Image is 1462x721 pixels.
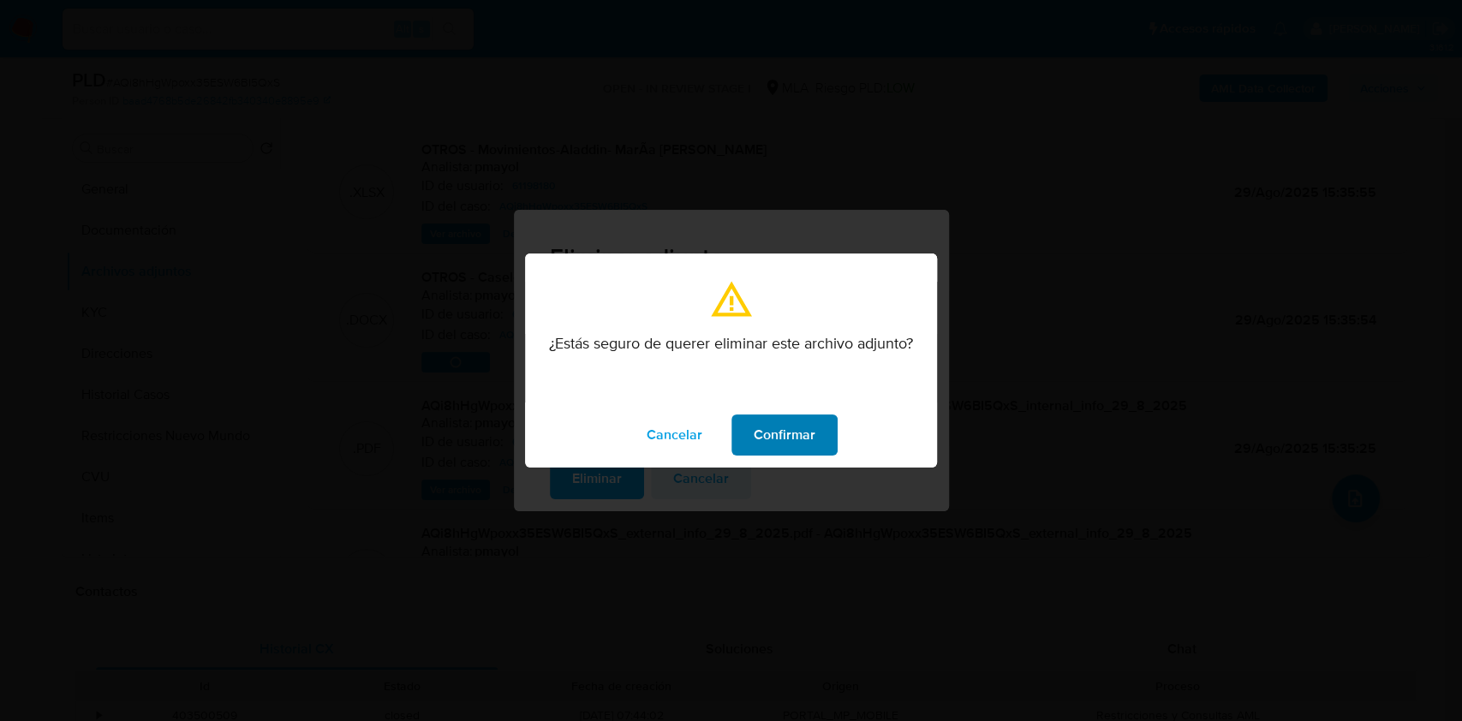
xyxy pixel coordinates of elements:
button: modal_confirmation.cancel [624,414,725,456]
span: Cancelar [647,416,702,454]
div: modal_confirmation.title [525,253,937,468]
p: ¿Estás seguro de querer eliminar este archivo adjunto? [549,334,913,353]
button: modal_confirmation.confirm [731,414,838,456]
span: Confirmar [754,416,815,454]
